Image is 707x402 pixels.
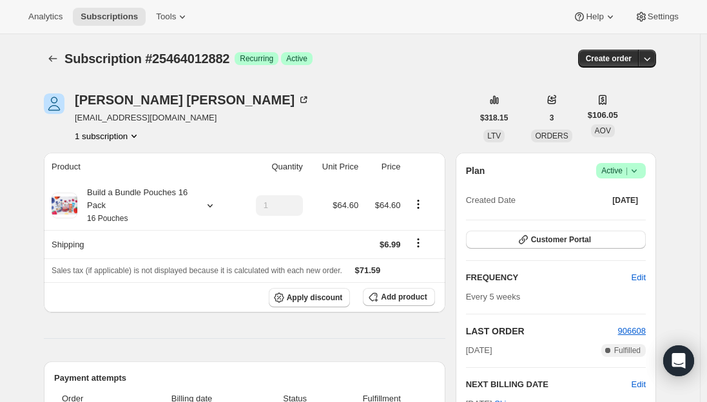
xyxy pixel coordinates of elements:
[550,113,554,123] span: 3
[75,93,310,106] div: [PERSON_NAME] [PERSON_NAME]
[240,53,273,64] span: Recurring
[362,153,404,181] th: Price
[269,288,351,307] button: Apply discount
[624,267,654,288] button: Edit
[75,111,310,124] span: [EMAIL_ADDRESS][DOMAIN_NAME]
[81,12,138,22] span: Subscriptions
[480,113,508,123] span: $318.15
[333,200,358,210] span: $64.60
[614,345,641,356] span: Fulfilled
[627,8,686,26] button: Settings
[355,265,381,275] span: $71.59
[472,109,516,127] button: $318.15
[578,50,639,68] button: Create order
[44,50,62,68] button: Subscriptions
[375,200,401,210] span: $64.60
[52,266,342,275] span: Sales tax (if applicable) is not displayed because it is calculated with each new order.
[21,8,70,26] button: Analytics
[28,12,63,22] span: Analytics
[612,195,638,206] span: [DATE]
[73,8,146,26] button: Subscriptions
[307,153,362,181] th: Unit Price
[44,230,238,258] th: Shipping
[565,8,624,26] button: Help
[466,271,632,284] h2: FREQUENCY
[44,153,238,181] th: Product
[466,164,485,177] h2: Plan
[466,344,492,357] span: [DATE]
[75,129,140,142] button: Product actions
[408,197,429,211] button: Product actions
[595,126,611,135] span: AOV
[586,12,603,22] span: Help
[408,236,429,250] button: Shipping actions
[287,292,343,303] span: Apply discount
[466,194,516,207] span: Created Date
[286,53,307,64] span: Active
[466,378,632,391] h2: NEXT BILLING DATE
[363,288,434,306] button: Add product
[586,53,632,64] span: Create order
[648,12,679,22] span: Settings
[487,131,501,140] span: LTV
[148,8,197,26] button: Tools
[601,164,641,177] span: Active
[605,191,646,209] button: [DATE]
[542,109,562,127] button: 3
[531,235,591,245] span: Customer Portal
[588,109,618,122] span: $106.05
[618,326,646,336] a: 906608
[381,292,427,302] span: Add product
[238,153,307,181] th: Quantity
[626,166,628,176] span: |
[466,325,618,338] h2: LAST ORDER
[632,378,646,391] button: Edit
[618,325,646,338] button: 906608
[466,231,646,249] button: Customer Portal
[44,93,64,114] span: Deirdre Cavanagh
[535,131,568,140] span: ORDERS
[632,271,646,284] span: Edit
[466,292,521,301] span: Every 5 weeks
[380,240,401,249] span: $6.99
[77,186,193,225] div: Build a Bundle Pouches 16 Pack
[663,345,694,376] div: Open Intercom Messenger
[54,372,435,385] h2: Payment attempts
[156,12,176,22] span: Tools
[87,214,128,223] small: 16 Pouches
[64,52,229,66] span: Subscription #25464012882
